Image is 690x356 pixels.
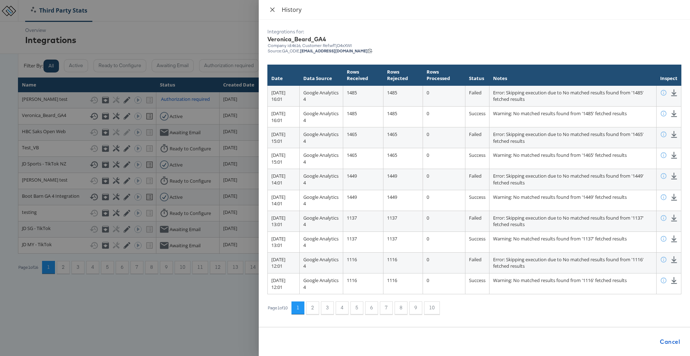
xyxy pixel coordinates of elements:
strong: [EMAIL_ADDRESS][DOMAIN_NAME] [300,48,368,53]
span: Success [469,152,486,158]
button: Close [267,6,277,13]
span: Google Analytics 4 [303,173,339,186]
td: 0 [423,231,465,252]
td: [DATE] 13:01 [268,211,300,231]
td: [DATE] 13:01 [268,231,300,252]
td: [DATE] 12:01 [268,273,300,294]
td: 1485 [343,85,383,106]
span: Success [469,110,486,117]
th: Rows Rejected [383,65,423,85]
td: [DATE] 15:01 [268,127,300,148]
td: 0 [423,190,465,211]
span: Warning: No matched results found from '1485' fetched results [493,110,627,117]
td: 1449 [343,190,383,211]
span: Warning: No matched results found from '1137' fetched results [493,235,627,242]
div: Veronica_Beard_GA4 [267,35,681,43]
td: [DATE] 15:01 [268,148,300,169]
th: Rows Processed [423,65,465,85]
th: Inspect [656,65,681,85]
td: 1116 [383,273,423,294]
th: Date [268,65,300,85]
span: Google Analytics 4 [303,89,339,103]
button: 4 [336,301,349,314]
span: Error: Skipping execution due to No matched results found from '1116' fetched results [493,256,644,270]
span: Google Analytics 4 [303,131,339,144]
span: Success [469,194,486,200]
td: 1465 [343,127,383,148]
button: 7 [380,301,393,314]
span: Error: Skipping execution due to No matched results found from '1449' fetched results [493,173,644,186]
span: close [270,7,275,13]
td: 1137 [383,211,423,231]
span: Failed [469,215,482,221]
span: Error: Skipping execution due to No matched results found from '1465' fetched results [493,131,644,144]
td: 1465 [383,127,423,148]
td: 1449 [383,169,423,190]
td: 0 [423,211,465,231]
th: Rows Received [343,65,383,85]
td: 1116 [343,273,383,294]
span: Google Analytics 4 [303,194,339,207]
span: Success [469,235,486,242]
td: [DATE] 14:01 [268,190,300,211]
button: 3 [321,301,334,314]
span: Failed [469,131,482,137]
span: Google Analytics 4 [303,215,339,228]
button: 10 [424,301,440,314]
td: 1116 [383,252,423,273]
th: Notes [489,65,656,85]
div: History [282,6,681,14]
span: Google Analytics 4 [303,110,339,123]
td: 0 [423,252,465,273]
td: 1485 [383,107,423,127]
td: 1465 [383,148,423,169]
span: Failed [469,173,482,179]
td: 1137 [383,231,423,252]
div: Page 1 of 10 [267,305,288,310]
span: Google Analytics 4 [303,256,339,270]
button: 8 [395,301,408,314]
span: Warning: No matched results found from '1465' fetched results [493,152,627,158]
td: [DATE] 12:01 [268,252,300,273]
button: 5 [350,301,363,314]
div: Source: GA_ODIE, [268,48,681,53]
td: 1116 [343,252,383,273]
span: Warning: No matched results found from '1449' fetched results [493,194,627,200]
span: Error: Skipping execution due to No matched results found from '1137' fetched results [493,215,644,228]
span: Google Analytics 4 [303,277,339,290]
td: 1465 [343,148,383,169]
td: 0 [423,169,465,190]
span: Failed [469,256,482,263]
span: Failed [469,89,482,96]
td: 0 [423,273,465,294]
td: 1485 [383,85,423,106]
td: [DATE] 16:01 [268,85,300,106]
span: Success [469,277,486,284]
div: Company id: 4616 , Customer Ref: wfTjD4xXWl [267,43,681,48]
button: 1 [291,301,304,314]
th: Status [465,65,489,85]
td: [DATE] 14:01 [268,169,300,190]
button: 6 [365,301,378,314]
td: 1449 [383,190,423,211]
span: Google Analytics 4 [303,152,339,165]
button: 9 [409,301,422,314]
td: 1137 [343,231,383,252]
span: Google Analytics 4 [303,235,339,249]
div: Integrations for: [267,28,681,35]
button: 2 [306,301,319,314]
td: 0 [423,127,465,148]
span: Cancel [660,337,680,347]
th: Data Source [300,65,343,85]
td: [DATE] 16:01 [268,107,300,127]
td: 1449 [343,169,383,190]
td: 0 [423,148,465,169]
td: 1137 [343,211,383,231]
td: 0 [423,85,465,106]
span: Warning: No matched results found from '1116' fetched results [493,277,627,284]
button: Cancel [657,334,683,349]
td: 1485 [343,107,383,127]
td: 0 [423,107,465,127]
span: Error: Skipping execution due to No matched results found from '1485' fetched results [493,89,644,103]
